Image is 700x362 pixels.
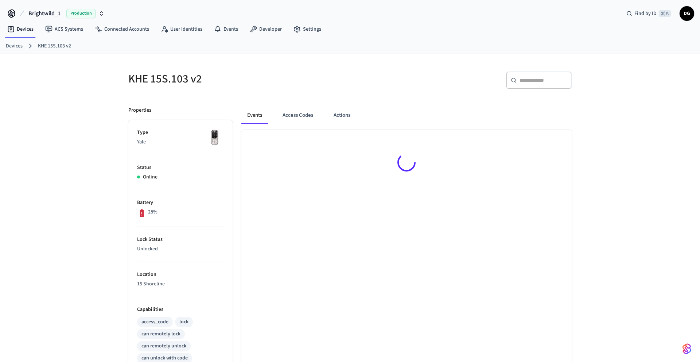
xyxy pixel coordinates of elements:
span: Production [66,9,96,18]
a: Connected Accounts [89,23,155,36]
div: ant example [241,107,572,124]
p: Properties [128,107,151,114]
span: ⌘ K [659,10,671,17]
span: Brightwild_1 [28,9,61,18]
button: DG [680,6,694,21]
div: can remotely lock [141,330,180,338]
button: Actions [328,107,356,124]
p: Capabilities [137,306,224,313]
div: lock [179,318,188,326]
p: Unlocked [137,245,224,253]
p: Yale [137,138,224,146]
a: KHE 15S.103 v2 [38,42,71,50]
p: Battery [137,199,224,207]
p: 28% [148,208,157,216]
p: Lock Status [137,236,224,243]
a: Devices [6,42,23,50]
div: Find by ID⌘ K [621,7,677,20]
p: Type [137,129,224,136]
p: 15 Shoreline [137,280,224,288]
div: can remotely unlock [141,342,186,350]
div: access_code [141,318,168,326]
a: Events [208,23,244,36]
button: Access Codes [277,107,319,124]
a: User Identities [155,23,208,36]
span: DG [680,7,693,20]
h5: KHE 15S.103 v2 [128,72,346,86]
a: Developer [244,23,288,36]
p: Online [143,173,157,181]
p: Location [137,271,224,278]
p: Status [137,164,224,172]
a: ACS Systems [39,23,89,36]
a: Devices [1,23,39,36]
img: SeamLogoGradient.69752ec5.svg [682,343,691,355]
span: Find by ID [634,10,657,17]
button: Events [241,107,268,124]
a: Settings [288,23,327,36]
img: Yale Assure Touchscreen Wifi Smart Lock, Satin Nickel, Front [206,129,224,147]
div: can unlock with code [141,354,188,362]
